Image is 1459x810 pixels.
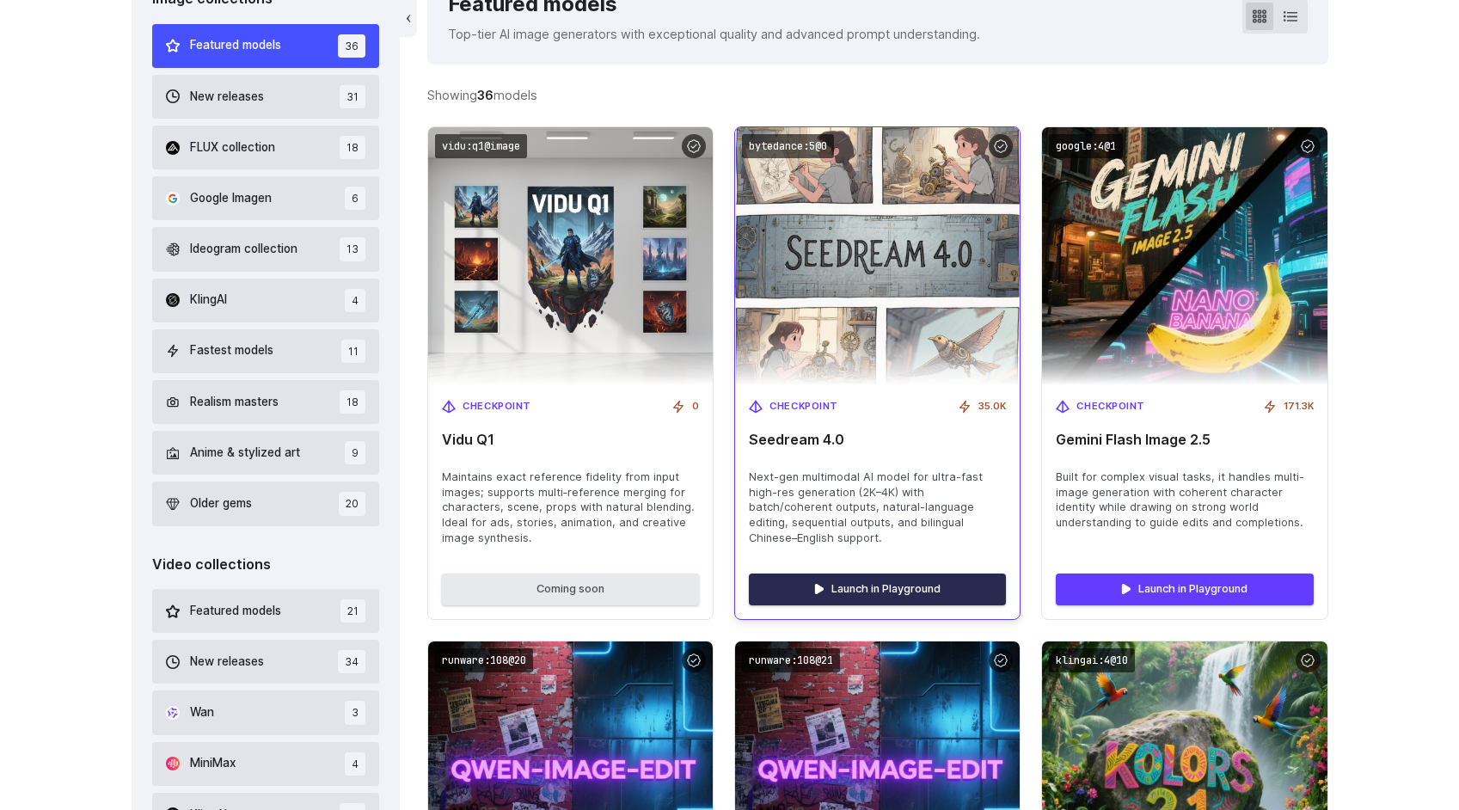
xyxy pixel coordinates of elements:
span: 18 [340,390,365,414]
span: 3 [345,701,365,724]
span: 0 [692,399,699,414]
button: FLUX collection 18 [152,126,380,169]
button: Anime & stylized art 9 [152,431,380,475]
span: Seedream 4.0 [749,432,1006,448]
button: Ideogram collection 13 [152,227,380,271]
span: Fastest models [190,341,273,360]
span: Checkpoint [463,399,531,414]
span: 11 [341,340,365,363]
span: Featured models [190,602,281,621]
span: New releases [190,88,264,107]
img: Seedream 4.0 [721,114,1034,398]
span: Featured models [190,36,281,55]
strong: 36 [477,88,493,102]
span: Checkpoint [1076,399,1145,414]
span: 9 [345,441,365,464]
span: 21 [340,599,365,623]
code: runware:108@21 [742,648,840,673]
span: 4 [345,752,365,776]
span: 4 [345,289,365,312]
span: 13 [340,237,365,261]
span: 31 [340,85,365,108]
button: Older gems 20 [152,482,380,525]
button: Coming soon [442,574,699,604]
button: Featured models 36 [152,24,380,68]
code: google:4@1 [1049,134,1123,159]
img: Gemini Flash Image 2.5 [1042,127,1327,386]
span: KlingAI [190,291,227,310]
span: Next-gen multimodal AI model for ultra-fast high-res generation (2K–4K) with batch/coherent outpu... [749,469,1006,547]
div: Video collections [152,554,380,576]
span: Anime & stylized art [190,444,300,463]
button: KlingAI 4 [152,279,380,322]
code: bytedance:5@0 [742,134,834,159]
button: MiniMax 4 [152,742,380,786]
button: Google Imagen 6 [152,176,380,220]
span: New releases [190,653,264,672]
span: Older gems [190,494,252,513]
button: New releases 34 [152,640,380,684]
span: Google Imagen [190,189,272,208]
span: Ideogram collection [190,240,297,259]
span: 171.3K [1284,399,1314,414]
span: Built for complex visual tasks, it handles multi-image generation with coherent character identit... [1056,469,1313,531]
span: Realism masters [190,393,279,412]
span: Maintains exact reference fidelity from input images; supports multi‑reference merging for charac... [442,469,699,547]
span: FLUX collection [190,138,275,157]
span: 35.0K [978,399,1006,414]
button: Realism masters 18 [152,380,380,424]
code: vidu:q1@image [435,134,527,159]
span: 20 [339,492,365,515]
span: 36 [338,34,365,58]
a: Launch in Playground [749,574,1006,604]
span: 18 [340,136,365,159]
a: Launch in Playground [1056,574,1313,604]
code: klingai:4@10 [1049,648,1135,673]
button: Wan 3 [152,690,380,734]
span: Checkpoint [769,399,838,414]
span: 34 [338,650,365,673]
p: Top-tier AI image generators with exceptional quality and advanced prompt understanding. [448,24,980,44]
button: Featured models 21 [152,589,380,633]
code: runware:108@20 [435,648,533,673]
span: Gemini Flash Image 2.5 [1056,432,1313,448]
button: Fastest models 11 [152,329,380,373]
span: 6 [345,187,365,210]
span: Wan [190,703,214,722]
span: Vidu Q1 [442,432,699,448]
img: Vidu Q1 [428,127,713,386]
button: New releases 31 [152,75,380,119]
span: MiniMax [190,754,236,773]
div: Showing models [427,85,537,105]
